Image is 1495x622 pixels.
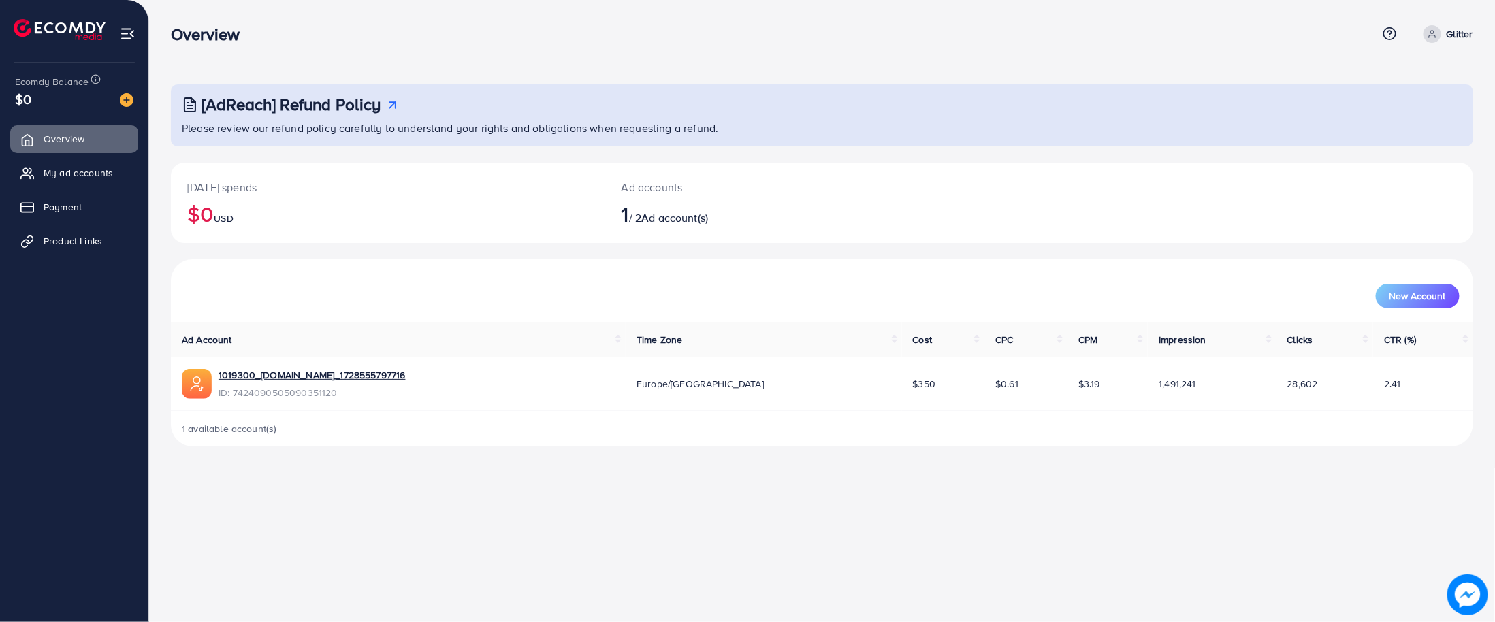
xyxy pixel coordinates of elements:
[14,19,106,40] img: logo
[1384,333,1416,346] span: CTR (%)
[10,125,138,152] a: Overview
[10,193,138,220] a: Payment
[1159,377,1195,391] span: 1,491,241
[1447,26,1473,42] p: Glitter
[622,201,914,227] h2: / 2
[1287,333,1313,346] span: Clicks
[641,210,708,225] span: Ad account(s)
[1389,291,1446,301] span: New Account
[182,369,212,399] img: ic-ads-acc.e4c84228.svg
[44,132,84,146] span: Overview
[995,377,1018,391] span: $0.61
[219,386,406,399] span: ID: 7424090505090351120
[637,377,764,391] span: Europe/[GEOGRAPHIC_DATA]
[995,333,1013,346] span: CPC
[120,93,133,107] img: image
[202,95,381,114] h3: [AdReach] Refund Policy
[1376,284,1460,308] button: New Account
[913,333,933,346] span: Cost
[10,227,138,255] a: Product Links
[44,234,102,248] span: Product Links
[219,368,406,382] a: 1019300_[DOMAIN_NAME]_1728555797716
[913,377,936,391] span: $350
[44,166,113,180] span: My ad accounts
[171,24,251,44] h3: Overview
[637,333,682,346] span: Time Zone
[1449,576,1486,613] img: image
[182,120,1465,136] p: Please review our refund policy carefully to understand your rights and obligations when requesti...
[10,159,138,186] a: My ad accounts
[1384,377,1401,391] span: 2.41
[187,201,589,227] h2: $0
[120,26,135,42] img: menu
[182,422,277,436] span: 1 available account(s)
[187,179,589,195] p: [DATE] spends
[622,179,914,195] p: Ad accounts
[1078,377,1100,391] span: $3.19
[1078,333,1097,346] span: CPM
[15,75,89,88] span: Ecomdy Balance
[1287,377,1318,391] span: 28,602
[1418,25,1473,43] a: Glitter
[15,89,31,109] span: $0
[44,200,82,214] span: Payment
[622,198,629,229] span: 1
[1159,333,1206,346] span: Impression
[214,212,233,225] span: USD
[182,333,232,346] span: Ad Account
